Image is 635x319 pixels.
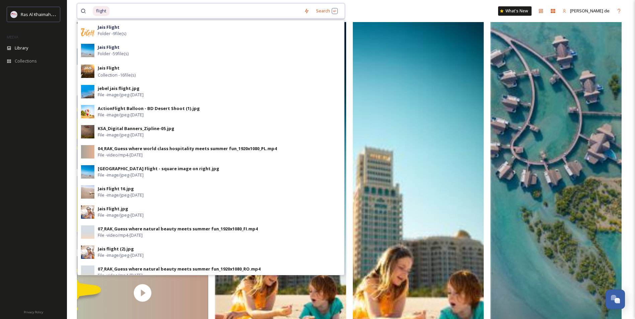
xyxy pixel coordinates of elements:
[98,246,134,252] div: Jais flight (2).jpg
[21,11,115,17] span: Ras Al Khaimah Tourism Development Authority
[98,125,174,132] div: KSA_Digital Banners_Zipline-05.jpg
[98,132,144,138] span: File - image/jpeg - [DATE]
[98,145,277,152] div: 04_RAK_Guess where world class hospitality meets summer fun_1920x1080_PL.mp4
[81,65,94,78] img: 00673e52-cc5a-420c-a61f-7b8abfb0f54c.jpg
[98,50,129,57] span: Folder - 59 file(s)
[81,125,94,138] img: c6e99921-a650-4b31-806d-ee9089cb0ed7.jpg
[11,11,17,18] img: Logo_RAKTDA_RGB-01.png
[98,112,144,118] span: File - image/jpeg - [DATE]
[98,152,143,158] span: File - video/mp4 - [DATE]
[98,206,128,212] div: Jais Flight.jpg
[98,186,134,192] div: Jais Flight 16.jpg
[7,34,18,39] span: MEDIA
[498,6,532,16] a: What's New
[81,44,94,57] img: 9da5ef0c-c7cd-49ce-ba44-f86d7ae547f0.jpg
[77,176,208,250] img: thumbnail
[98,85,140,92] div: jebel jais flight.jpg
[98,24,120,30] strong: Jais Flight
[81,24,94,37] img: 94db2989-1b96-4c1b-8f94-d977455bdc7e.jpg
[81,105,94,118] img: 78c3d0c7-fa4c-4ec0-8847-d09c34f8dc16.jpg
[81,225,94,239] img: 9e035c00-16fe-48a1-8173-ba8a553fe263.jpg
[98,172,144,178] span: File - image/jpeg - [DATE]
[313,4,341,17] div: Search
[98,226,258,232] div: 07_RAK_Guess where natural beauty meets summer fun_1920x1080_FI.mp4
[98,192,144,198] span: File - image/jpeg - [DATE]
[98,105,200,112] div: ActionFlight Balloon - BD Desert Shoot (1).jpg
[81,85,94,98] img: 7d61c217-84cc-4c03-ace0-8d404a11be2c.jpg
[559,4,613,17] a: [PERSON_NAME] de
[81,265,94,279] img: 8811d7c4-c7bd-4301-88be-6c775dc82f0d.jpg
[81,205,94,219] img: b75ef757-f0d0-4309-8396-4176e9908afc.jpg
[98,72,136,78] span: Collection - 16 file(s)
[570,8,610,14] span: [PERSON_NAME] de
[15,45,28,51] span: Library
[98,252,144,258] span: File - image/jpeg - [DATE]
[15,58,37,64] span: Collections
[77,95,208,169] img: thumbnail
[98,232,143,238] span: File - video/mp4 - [DATE]
[98,44,120,50] strong: Jais Flight
[24,310,43,314] span: Privacy Policy
[81,185,94,199] img: 3186ef0e-76fe-45f8-afce-76543ac287f4.jpg
[24,308,43,316] a: Privacy Policy
[81,165,94,179] img: 9c076e49-84e3-414d-9506-9316958bc9c3.jpg
[81,245,94,259] img: fc58b550-1464-458c-959f-ebdd899fa162.jpg
[81,145,94,158] img: d888976c-384e-4c5f-bc0f-7e2e39f84a42.jpg
[98,92,144,98] span: File - image/jpeg - [DATE]
[98,166,219,172] div: [GEOGRAPHIC_DATA] Flight - square image on right.jpg
[98,212,144,218] span: File - image/jpeg - [DATE]
[98,65,120,71] strong: Jais Flight
[93,6,109,16] span: flight
[98,272,143,279] span: File - video/mp4 - [DATE]
[606,290,625,309] button: Open Chat
[98,30,126,37] span: Folder - 9 file(s)
[98,266,260,272] div: 07_RAK_Guess where natural beauty meets summer fun_1920x1080_RO.mp4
